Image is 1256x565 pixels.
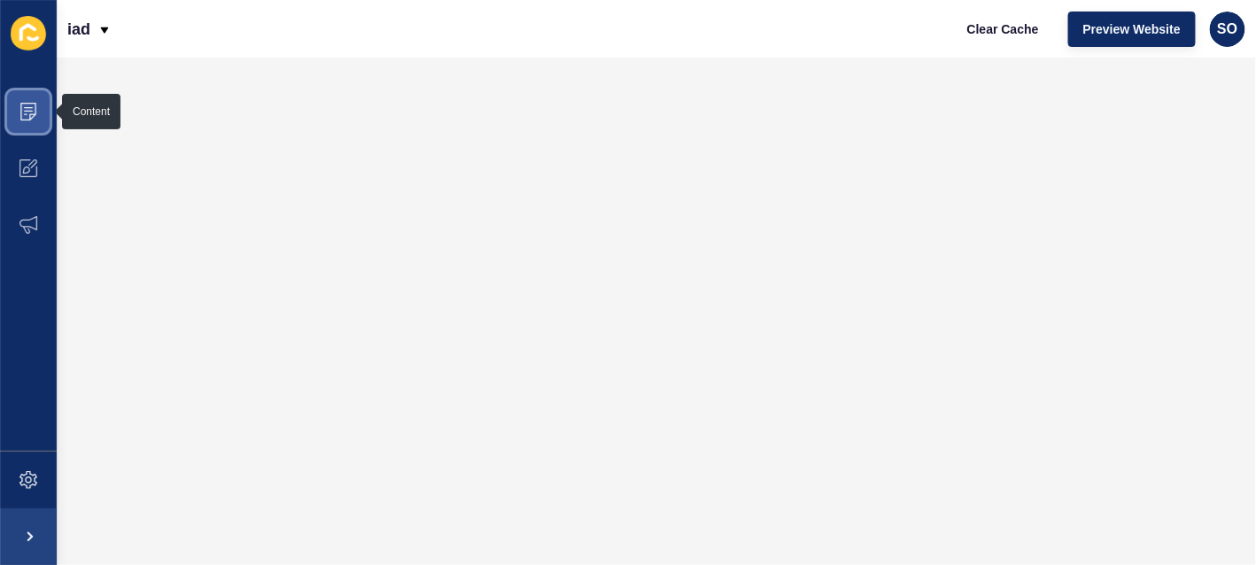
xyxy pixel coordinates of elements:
[1083,20,1181,38] span: Preview Website
[967,20,1039,38] span: Clear Cache
[1068,12,1196,47] button: Preview Website
[67,7,90,51] p: iad
[952,12,1054,47] button: Clear Cache
[1217,20,1237,38] span: SO
[73,104,110,119] div: Content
